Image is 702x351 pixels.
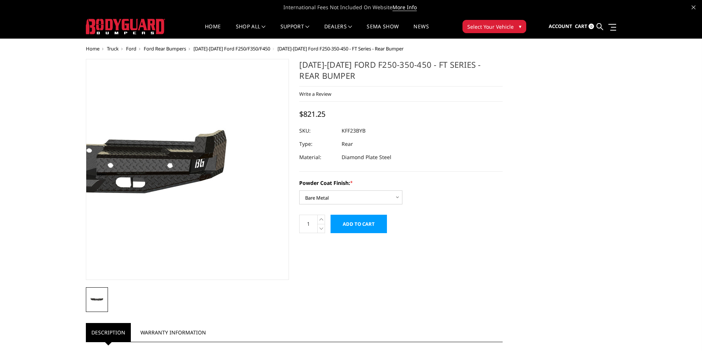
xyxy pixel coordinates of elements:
dt: Material: [299,151,336,164]
span: Account [549,23,572,29]
span: Cart [575,23,587,29]
span: 0 [589,24,594,29]
img: 2023-2025 Ford F250-350-450 - FT Series - Rear Bumper [88,295,106,304]
a: Account [549,17,572,36]
dt: SKU: [299,124,336,137]
a: Truck [107,45,119,52]
a: Cart 0 [575,17,594,36]
button: Select Your Vehicle [462,20,526,33]
dd: KFF23BYB [342,124,366,137]
span: ▾ [519,22,521,30]
a: [DATE]-[DATE] Ford F250/F350/F450 [193,45,270,52]
label: Powder Coat Finish: [299,179,503,187]
dt: Type: [299,137,336,151]
img: BODYGUARD BUMPERS [86,19,165,34]
a: Write a Review [299,91,331,97]
a: News [413,24,429,38]
dd: Diamond Plate Steel [342,151,391,164]
a: Dealers [324,24,352,38]
a: More Info [392,4,417,11]
a: Ford Rear Bumpers [144,45,186,52]
span: $821.25 [299,109,325,119]
iframe: Chat Widget [665,316,702,351]
a: Home [86,45,99,52]
input: Add to Cart [331,215,387,233]
a: Support [280,24,310,38]
span: Select Your Vehicle [467,23,514,31]
a: shop all [236,24,266,38]
a: Home [205,24,221,38]
h1: [DATE]-[DATE] Ford F250-350-450 - FT Series - Rear Bumper [299,59,503,87]
a: Warranty Information [135,323,212,342]
dd: Rear [342,137,353,151]
span: [DATE]-[DATE] Ford F250-350-450 - FT Series - Rear Bumper [277,45,404,52]
a: SEMA Show [367,24,399,38]
a: Description [86,323,131,342]
a: Ford [126,45,136,52]
a: 2023-2025 Ford F250-350-450 - FT Series - Rear Bumper [86,59,289,280]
